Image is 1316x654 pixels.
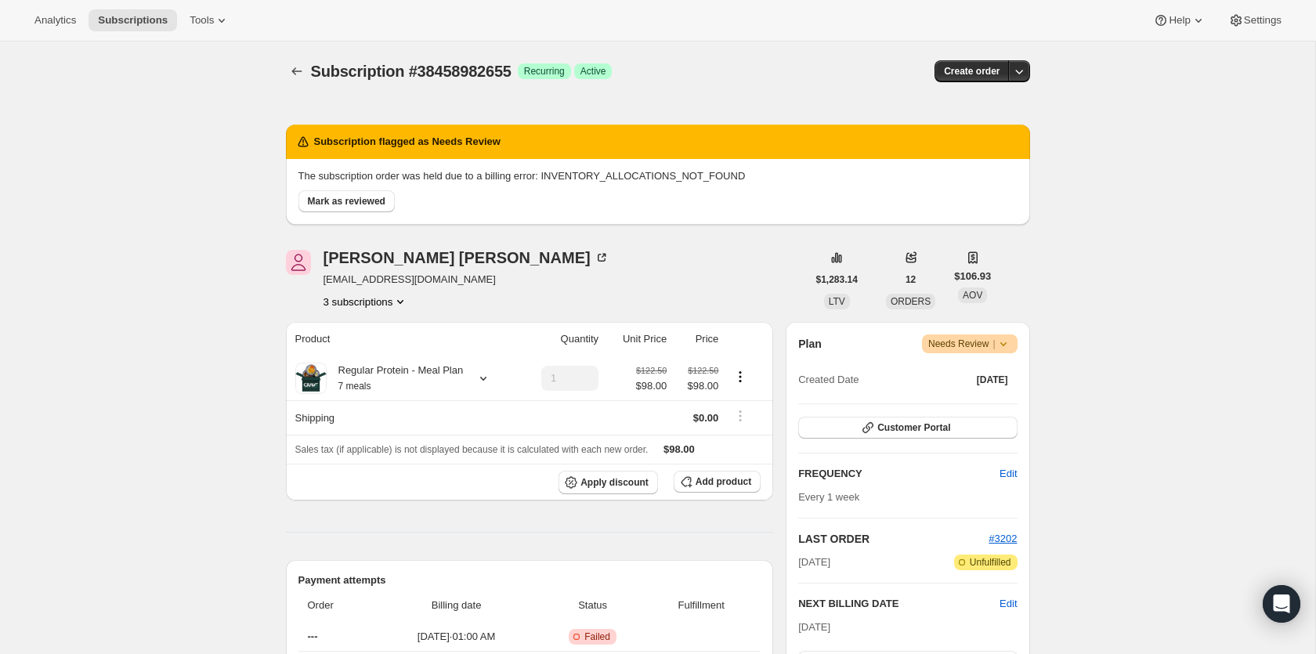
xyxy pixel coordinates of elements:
[688,366,718,375] small: $122.50
[308,195,385,208] span: Mark as reviewed
[89,9,177,31] button: Subscriptions
[180,9,239,31] button: Tools
[906,273,916,286] span: 12
[338,381,371,392] small: 7 meals
[728,368,753,385] button: Product actions
[807,269,867,291] button: $1,283.14
[295,444,649,455] span: Sales tax (if applicable) is not displayed because it is calculated with each new order.
[651,598,751,613] span: Fulfillment
[298,588,374,623] th: Order
[636,366,667,375] small: $122.50
[580,65,606,78] span: Active
[1244,14,1282,27] span: Settings
[798,596,1000,612] h2: NEXT BILLING DATE
[519,322,603,356] th: Quantity
[989,531,1017,547] button: #3202
[728,407,753,425] button: Shipping actions
[324,250,609,266] div: [PERSON_NAME] [PERSON_NAME]
[286,60,308,82] button: Subscriptions
[963,290,982,301] span: AOV
[327,363,464,394] div: Regular Protein - Meal Plan
[190,14,214,27] span: Tools
[1000,466,1017,482] span: Edit
[298,190,395,212] button: Mark as reviewed
[696,475,751,488] span: Add product
[324,294,409,309] button: Product actions
[1169,14,1190,27] span: Help
[970,556,1011,569] span: Unfulfilled
[816,273,858,286] span: $1,283.14
[314,134,501,150] h2: Subscription flagged as Needs Review
[298,168,1018,184] p: The subscription order was held due to a billing error: INVENTORY_ALLOCATIONS_NOT_FOUND
[635,378,667,394] span: $98.00
[989,533,1017,544] a: #3202
[1144,9,1215,31] button: Help
[798,531,989,547] h2: LAST ORDER
[663,443,695,455] span: $98.00
[378,598,534,613] span: Billing date
[1263,585,1300,623] div: Open Intercom Messenger
[990,461,1026,486] button: Edit
[829,296,845,307] span: LTV
[977,374,1008,386] span: [DATE]
[676,378,718,394] span: $98.00
[674,471,761,493] button: Add product
[928,336,1011,352] span: Needs Review
[944,65,1000,78] span: Create order
[25,9,85,31] button: Analytics
[324,272,609,287] span: [EMAIL_ADDRESS][DOMAIN_NAME]
[286,400,519,435] th: Shipping
[34,14,76,27] span: Analytics
[544,598,642,613] span: Status
[693,412,719,424] span: $0.00
[298,573,761,588] h2: Payment attempts
[798,417,1017,439] button: Customer Portal
[877,421,950,434] span: Customer Portal
[98,14,168,27] span: Subscriptions
[798,372,859,388] span: Created Date
[308,631,318,642] span: ---
[671,322,723,356] th: Price
[580,476,649,489] span: Apply discount
[935,60,1009,82] button: Create order
[798,555,830,570] span: [DATE]
[311,63,512,80] span: Subscription #38458982655
[603,322,671,356] th: Unit Price
[584,631,610,643] span: Failed
[1219,9,1291,31] button: Settings
[967,369,1018,391] button: [DATE]
[798,336,822,352] h2: Plan
[286,250,311,275] span: Josephine Terranova
[286,322,519,356] th: Product
[992,338,995,350] span: |
[891,296,931,307] span: ORDERS
[378,629,534,645] span: [DATE] · 01:00 AM
[798,466,1000,482] h2: FREQUENCY
[1000,596,1017,612] button: Edit
[798,491,859,503] span: Every 1 week
[524,65,565,78] span: Recurring
[896,269,925,291] button: 12
[295,363,327,394] img: product img
[798,621,830,633] span: [DATE]
[954,269,991,284] span: $106.93
[559,471,658,494] button: Apply discount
